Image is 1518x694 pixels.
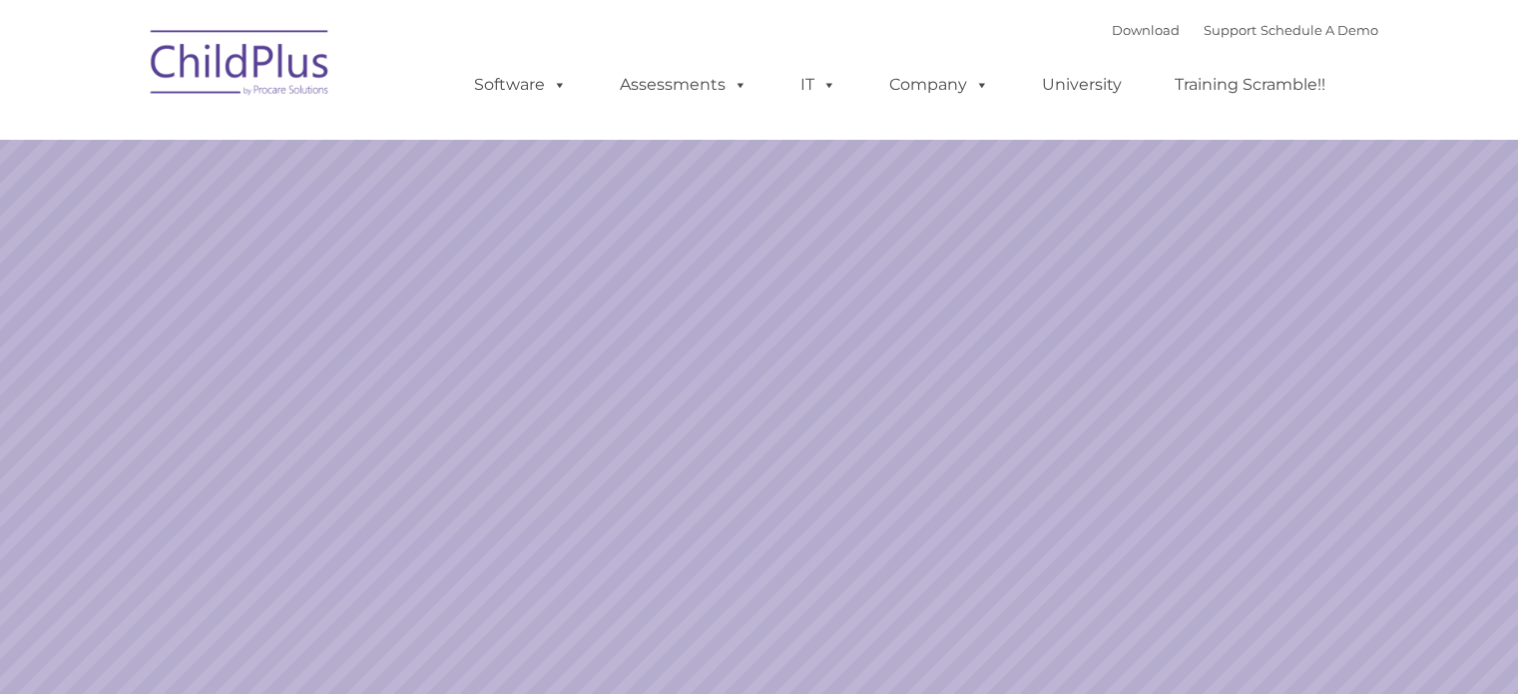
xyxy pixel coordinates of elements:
[780,65,856,105] a: IT
[1022,65,1142,105] a: University
[1112,22,1180,38] a: Download
[1155,65,1345,105] a: Training Scramble!!
[454,65,587,105] a: Software
[1112,22,1378,38] font: |
[600,65,767,105] a: Assessments
[1204,22,1257,38] a: Support
[1261,22,1378,38] a: Schedule A Demo
[869,65,1009,105] a: Company
[141,16,340,116] img: ChildPlus by Procare Solutions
